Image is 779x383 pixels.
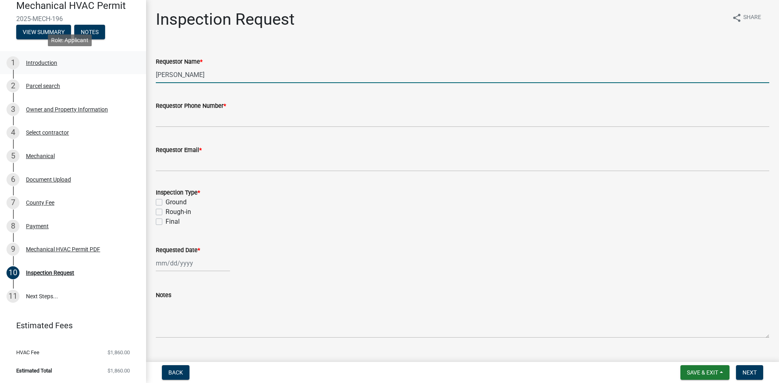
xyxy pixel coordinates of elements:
div: 9 [6,243,19,256]
div: 11 [6,290,19,303]
input: mm/dd/yyyy [156,255,230,272]
div: 5 [6,150,19,163]
div: 7 [6,196,19,209]
button: shareShare [725,10,768,26]
label: Notes [156,293,171,298]
label: Requestor Name [156,59,202,65]
span: Share [743,13,761,23]
button: Next [736,365,763,380]
div: 8 [6,220,19,233]
div: Introduction [26,60,57,66]
span: Back [168,369,183,376]
div: Parcel search [26,83,60,89]
i: share [732,13,742,23]
wm-modal-confirm: Summary [16,29,71,36]
div: Select contractor [26,130,69,135]
div: County Fee [26,200,54,205]
div: Mechanical HVAC Permit PDF [26,246,100,252]
div: Document Upload [26,177,71,182]
div: 4 [6,126,19,139]
span: HVAC Fee [16,350,39,355]
a: Estimated Fees [6,317,133,334]
button: Save & Exit [680,365,730,380]
div: Payment [26,223,49,229]
label: Rough-in [166,207,191,217]
label: Ground [166,197,187,207]
div: 10 [6,266,19,279]
label: Requestor Email [156,148,202,153]
span: $1,860.00 [108,368,130,373]
wm-modal-confirm: Notes [74,29,105,36]
span: 2025-MECH-196 [16,15,130,23]
div: Mechanical [26,153,55,159]
div: 3 [6,103,19,116]
span: Next [742,369,757,376]
label: Requestor Phone Number [156,103,226,109]
button: Back [162,365,189,380]
label: Final [166,217,180,227]
div: 2 [6,79,19,92]
div: Inspection Request [26,270,74,276]
button: Notes [74,25,105,39]
div: Role: Applicant [48,34,92,46]
span: $1,860.00 [108,350,130,355]
label: Inspection Type [156,190,200,196]
button: View Summary [16,25,71,39]
label: Requested Date [156,248,200,253]
div: Owner and Property Information [26,107,108,112]
span: Save & Exit [687,369,718,376]
div: 6 [6,173,19,186]
span: Estimated Total [16,368,52,373]
div: 1 [6,56,19,69]
h1: Inspection Request [156,10,295,29]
